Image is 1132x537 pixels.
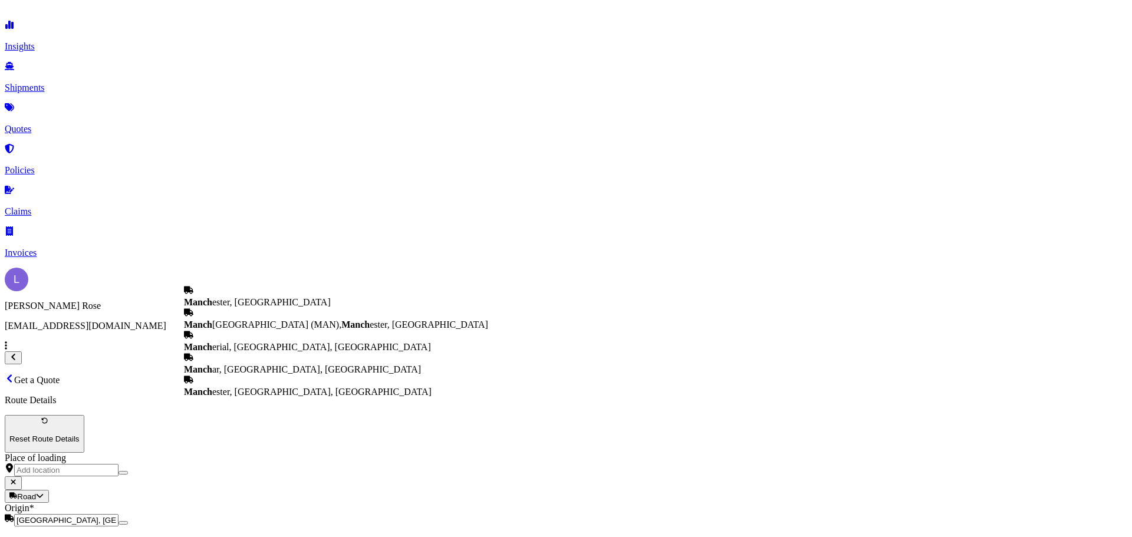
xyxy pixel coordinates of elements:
[17,492,36,501] span: Road
[184,387,212,397] b: Manch
[184,297,212,307] b: Manch
[119,471,128,475] button: Show suggestions
[9,434,80,443] p: Reset Route Details
[5,374,1127,386] p: Get a Quote
[184,364,421,374] span: ar, [GEOGRAPHIC_DATA], [GEOGRAPHIC_DATA]
[14,514,119,526] input: Origin
[184,364,212,374] b: Manch
[5,83,1127,93] p: Shipments
[184,285,488,397] div: Show suggestions
[184,342,212,352] b: Manch
[5,165,1127,176] p: Policies
[184,387,432,397] span: ester, [GEOGRAPHIC_DATA], [GEOGRAPHIC_DATA]
[5,206,1127,217] p: Claims
[5,248,1127,258] p: Invoices
[5,395,1127,406] p: Route Details
[14,464,119,476] input: Place of loading
[5,301,1127,311] p: [PERSON_NAME] Rose
[184,319,488,330] span: [GEOGRAPHIC_DATA] (MAN), ester, [GEOGRAPHIC_DATA]
[119,521,128,525] button: Show suggestions
[5,453,1127,463] div: Place of loading
[5,503,1127,513] div: Origin
[184,342,431,352] span: erial, [GEOGRAPHIC_DATA], [GEOGRAPHIC_DATA]
[341,319,370,330] b: Manch
[14,274,19,285] span: L
[5,124,1127,134] p: Quotes
[184,297,331,307] span: ester, [GEOGRAPHIC_DATA]
[5,490,49,503] button: Select transport
[184,319,212,330] b: Manch
[5,321,1127,331] p: [EMAIL_ADDRESS][DOMAIN_NAME]
[5,41,1127,52] p: Insights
